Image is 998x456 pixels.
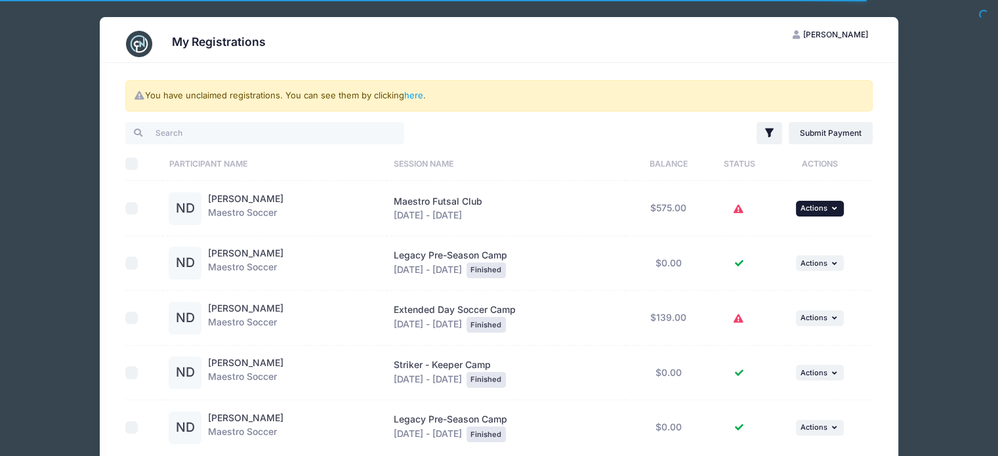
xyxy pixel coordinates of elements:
[467,317,506,333] div: Finished
[394,303,619,333] div: [DATE] - [DATE]
[169,411,201,444] div: ND
[467,426,506,442] div: Finished
[125,146,163,181] th: Select All
[169,313,201,324] a: ND
[625,291,711,346] td: $139.00
[394,413,619,442] div: [DATE] - [DATE]
[169,356,201,389] div: ND
[169,423,201,434] a: ND
[625,146,711,181] th: Balance: activate to sort column ascending
[796,310,843,326] button: Actions
[800,368,827,377] span: Actions
[796,255,843,271] button: Actions
[208,193,283,204] a: [PERSON_NAME]
[387,146,625,181] th: Session Name: activate to sort column ascending
[394,195,619,222] div: [DATE] - [DATE]
[169,203,201,215] a: ND
[169,258,201,269] a: ND
[467,372,506,388] div: Finished
[404,90,423,100] a: here
[625,181,711,236] td: $575.00
[789,122,873,144] a: Submit Payment
[125,80,873,112] div: You have unclaimed registrations. You can see them by clicking .
[208,192,283,225] div: Maestro Soccer
[163,146,388,181] th: Participant Name: activate to sort column ascending
[208,356,283,389] div: Maestro Soccer
[711,146,767,181] th: Status: activate to sort column ascending
[467,262,506,278] div: Finished
[169,247,201,280] div: ND
[800,313,827,322] span: Actions
[208,357,283,368] a: [PERSON_NAME]
[169,367,201,379] a: ND
[625,400,711,455] td: $0.00
[394,249,619,278] div: [DATE] - [DATE]
[781,24,879,46] button: [PERSON_NAME]
[172,35,266,49] h3: My Registrations
[767,146,873,181] th: Actions: activate to sort column ascending
[800,203,827,213] span: Actions
[625,236,711,291] td: $0.00
[208,247,283,280] div: Maestro Soccer
[169,302,201,335] div: ND
[169,192,201,225] div: ND
[394,359,491,370] span: Striker - Keeper Camp
[126,31,152,57] img: CampNetwork
[208,411,283,444] div: Maestro Soccer
[125,122,404,144] input: Search
[208,302,283,314] a: [PERSON_NAME]
[796,201,843,217] button: Actions
[796,420,843,436] button: Actions
[800,259,827,268] span: Actions
[803,30,868,39] span: [PERSON_NAME]
[394,358,619,388] div: [DATE] - [DATE]
[394,249,507,260] span: Legacy Pre-Season Camp
[208,247,283,259] a: [PERSON_NAME]
[625,346,711,401] td: $0.00
[208,412,283,423] a: [PERSON_NAME]
[394,413,507,425] span: Legacy Pre-Season Camp
[800,423,827,432] span: Actions
[394,304,516,315] span: Extended Day Soccer Camp
[394,196,482,207] span: Maestro Futsal Club
[796,365,843,381] button: Actions
[208,302,283,335] div: Maestro Soccer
